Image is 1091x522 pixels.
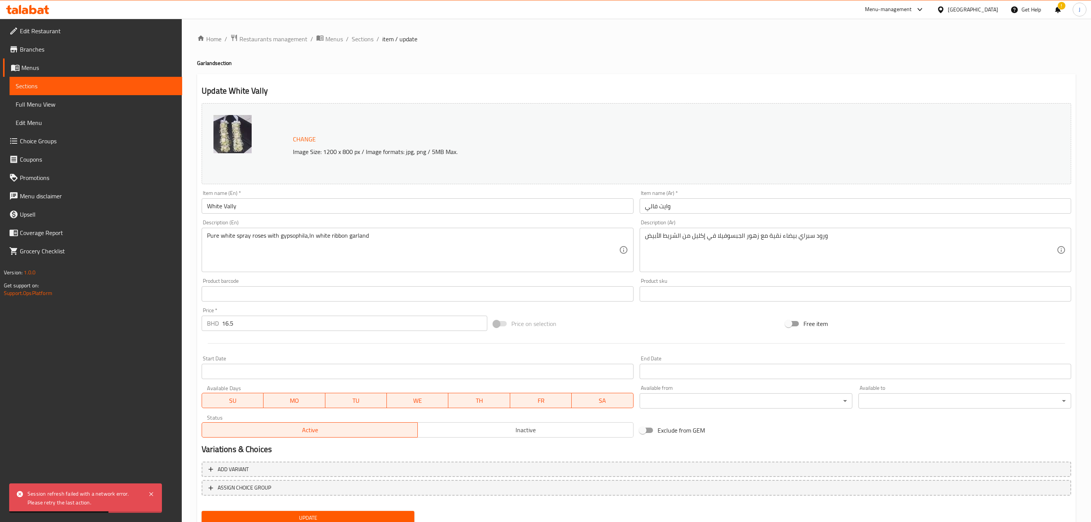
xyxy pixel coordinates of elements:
span: Upsell [20,210,176,219]
span: Add variant [218,465,249,474]
a: Choice Groups [3,132,182,150]
span: WE [390,395,445,406]
div: Session refresh failed with a network error. Please retry the last action. [27,490,141,507]
button: MO [263,393,325,408]
span: Price on selection [511,319,556,328]
span: TU [328,395,384,406]
a: Promotions [3,169,182,187]
span: J [1079,5,1080,14]
li: / [346,34,349,44]
a: Upsell [3,205,182,224]
span: Menus [325,34,343,44]
a: Edit Menu [10,113,182,132]
textarea: ورود سبراي بيضاء نقية مع زهور الجبسوفيلا في إكليل من الشريط الأبيض [645,232,1057,268]
a: Sections [352,34,373,44]
input: Enter name En [202,198,633,214]
a: Menus [3,58,182,77]
a: Edit Restaurant [3,22,182,40]
input: Please enter product sku [640,286,1071,302]
div: Menu-management [865,5,912,14]
span: TH [451,395,507,406]
span: Free item [803,319,828,328]
a: Restaurants management [230,34,307,44]
button: SU [202,393,263,408]
p: Image Size: 1200 x 800 px / Image formats: jpg, png / 5MB Max. [290,147,924,156]
span: Version: [4,267,23,277]
h2: Variations & Choices [202,444,1071,455]
li: / [225,34,227,44]
span: Coverage Report [20,228,176,237]
a: Menu disclaimer [3,187,182,205]
span: Inactive [421,425,630,436]
nav: breadcrumb [197,34,1076,44]
button: Change [290,131,319,147]
span: Active [205,425,415,436]
span: Full Menu View [16,100,176,109]
input: Enter name Ar [640,198,1071,214]
span: Sections [16,81,176,91]
a: Support.OpsPlatform [4,288,52,298]
div: ​ [640,393,852,409]
span: SU [205,395,260,406]
textarea: Pure white spray roses with gypsophila,In white ribbon garland [207,232,619,268]
a: Sections [10,77,182,95]
p: BHD [207,319,219,328]
button: ASSIGN CHOICE GROUP [202,480,1071,496]
span: FR [513,395,569,406]
span: Grocery Checklist [20,246,176,256]
div: [GEOGRAPHIC_DATA] [948,5,998,14]
a: Home [197,34,221,44]
span: Coupons [20,155,176,164]
span: Edit Menu [16,118,176,127]
li: / [377,34,379,44]
span: Restaurants management [239,34,307,44]
span: Menus [21,63,176,72]
span: MO [267,395,322,406]
span: Change [293,134,316,145]
button: Add variant [202,462,1071,477]
button: WE [387,393,448,408]
span: item / update [382,34,417,44]
span: Branches [20,45,176,54]
a: Grocery Checklist [3,242,182,260]
a: Branches [3,40,182,58]
span: Menu disclaimer [20,191,176,201]
a: Full Menu View [10,95,182,113]
span: 1.0.0 [24,267,36,277]
li: / [310,34,313,44]
button: SA [572,393,633,408]
h2: Update White Vally [202,85,1071,97]
img: WhatsApp_Image_20250917_a638937063397661271.jpg [213,115,252,153]
span: ASSIGN CHOICE GROUP [218,483,271,493]
span: Get support on: [4,280,39,290]
span: Exclude from GEM [658,426,705,435]
span: Choice Groups [20,136,176,146]
button: FR [510,393,572,408]
a: Coverage Report [3,224,182,242]
button: Active [202,422,418,438]
span: SA [575,395,630,406]
div: ​ [858,393,1071,409]
input: Please enter price [222,316,487,331]
button: Inactive [417,422,634,438]
span: Promotions [20,173,176,182]
input: Please enter product barcode [202,286,633,302]
a: Menus [316,34,343,44]
a: Coupons [3,150,182,169]
h4: Garland section [197,59,1076,67]
span: Edit Restaurant [20,26,176,36]
button: TU [325,393,387,408]
button: TH [448,393,510,408]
